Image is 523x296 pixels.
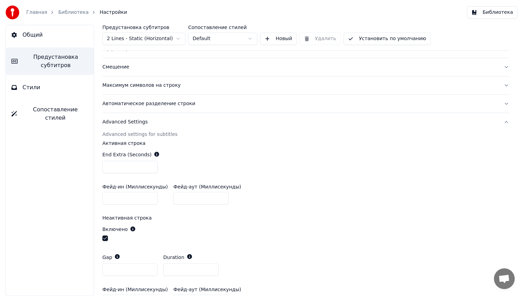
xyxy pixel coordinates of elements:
[102,95,509,113] button: Автоматическое разделение строки
[102,184,168,189] label: Фейд-ин (Миллисекунды)
[102,58,509,76] button: Смещение
[102,152,152,157] label: End Extra (Seconds)
[23,53,88,70] span: Предустановка субтитров
[22,105,88,122] span: Сопоставление стилей
[100,9,127,16] span: Настройки
[102,82,498,89] div: Максимум символов на строку
[6,6,19,19] img: youka
[102,25,185,30] label: Предустановка субтитров
[102,100,498,107] div: Автоматическое разделение строки
[102,215,509,220] label: Неактивная строка
[102,287,168,292] label: Фейд-ин (Миллисекунды)
[22,31,43,39] span: Общий
[6,78,94,97] button: Стили
[102,131,509,138] div: Advanced settings for subtitles
[22,83,40,92] span: Стили
[173,184,241,189] label: Фейд-аут (Миллисекунды)
[467,6,517,19] button: Библиотека
[6,100,94,128] button: Сопоставление стилей
[173,287,241,292] label: Фейд-аут (Миллисекунды)
[102,141,509,146] label: Активная строка
[494,268,515,289] a: Открытый чат
[260,33,297,45] button: Новый
[102,255,112,260] label: Gap
[102,113,509,131] button: Advanced Settings
[343,33,431,45] button: Установить по умолчанию
[26,9,127,16] nav: breadcrumb
[6,25,94,45] button: Общий
[6,47,94,75] button: Предустановка субтитров
[26,9,47,16] a: Главная
[102,64,498,71] div: Смещение
[58,9,89,16] a: Библиотека
[163,255,184,260] label: Duration
[188,25,257,30] label: Сопоставление стилей
[102,119,498,126] div: Advanced Settings
[102,76,509,94] button: Максимум символов на строку
[102,227,128,232] label: Включено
